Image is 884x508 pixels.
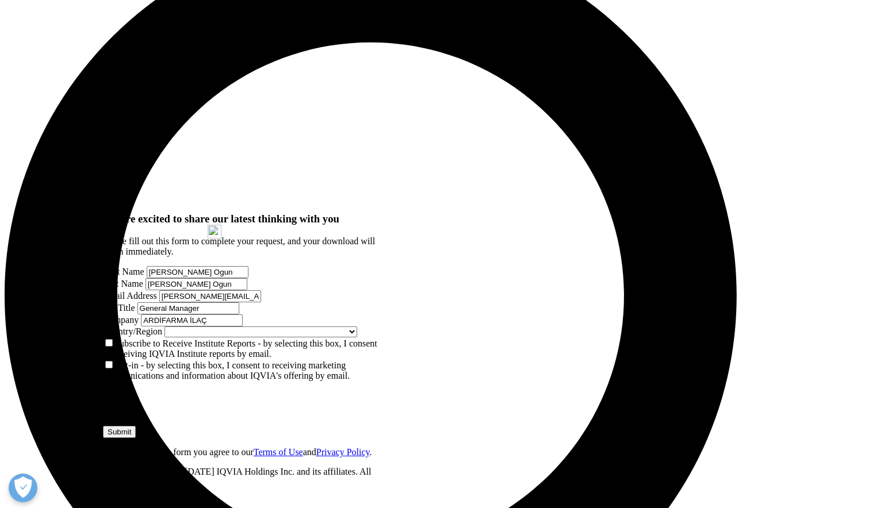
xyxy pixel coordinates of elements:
input: Opt-in - by selecting this box, I consent to receiving marketing communications and information a... [105,361,113,368]
a: Terms of Use [254,447,303,457]
label: Country/Region [103,326,162,336]
label: Email Address [103,291,157,301]
label: Job Title [103,303,135,313]
input: Subscribe to Receive Institute Reports - by selecting this box, I consent to receiving IQVIA Inst... [105,339,113,347]
button: Open Preferences [9,474,37,502]
label: First Name [103,267,144,276]
h3: We are excited to share our latest thinking with you [103,213,382,225]
label: Last Name [103,279,143,288]
iframe: reCAPTCHA [103,381,278,426]
img: npw-badge-icon-locked.svg [208,225,221,238]
input: Submit [103,426,136,438]
label: Subscribe to Receive Institute Reports - by selecting this box, I consent to receiving IQVIA Inst... [103,338,377,359]
p: By submitting this form you agree to our and . [103,447,382,457]
p: Copyright © [DATE]-[DATE] IQVIA Holdings Inc. and its affiliates. All rights reserved. [103,467,382,487]
label: Company [103,315,139,325]
a: Privacy Policy [316,447,370,457]
p: Please fill out this form to complete your request, and your download will begin immediately. [103,236,382,257]
label: Opt-in - by selecting this box, I consent to receiving marketing communications and information a... [103,360,350,380]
